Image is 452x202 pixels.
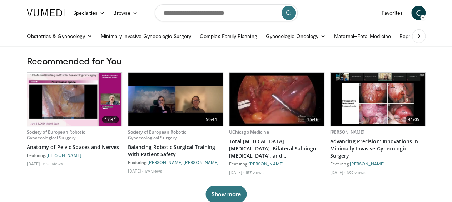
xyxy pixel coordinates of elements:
[377,6,407,20] a: Favorites
[128,168,143,174] li: [DATE]
[148,160,183,165] a: [PERSON_NAME]
[27,73,122,126] a: 17:34
[245,169,264,175] li: 157 views
[229,129,269,135] a: UChicago Medicine
[249,161,284,166] a: [PERSON_NAME]
[27,161,42,167] li: [DATE]
[144,168,162,174] li: 179 views
[109,6,142,20] a: Browse
[128,73,223,126] a: 59:41
[43,161,63,167] li: 255 views
[330,129,365,135] a: [PERSON_NAME]
[27,73,122,126] img: e1e531fd-73df-4650-97c0-6ff8278dbc13.620x360_q85_upscale.jpg
[128,144,223,158] a: Balancing Robotic Surgical Training With Patient Safety
[27,129,85,141] a: Society of European Robotic Gynaecological Surgery
[331,73,425,126] img: cba54de4-f190-4931-83b0-75adf3b19971.620x360_q85_upscale.jpg
[229,169,244,175] li: [DATE]
[27,55,426,67] h3: Recommended for You
[229,73,324,126] img: 73c89b7f-3e59-4031-9960-b4dc141d2a10.620x360_q85_upscale.jpg
[184,160,219,165] a: [PERSON_NAME]
[229,73,324,126] a: 15:46
[155,4,298,21] input: Search topics, interventions
[229,138,324,159] a: Total [MEDICAL_DATA] [MEDICAL_DATA], Bilateral Salpingo-[MEDICAL_DATA], and [MEDICAL_DATA] [MEDIC...
[346,169,366,175] li: 399 views
[262,29,330,43] a: Gynecologic Oncology
[330,169,346,175] li: [DATE]
[128,73,223,126] img: 0ea6d4c1-4c24-41be-9a55-97963dbc435c.620x360_q85_upscale.jpg
[331,73,425,126] a: 41:05
[128,159,223,165] div: Featuring: ,
[330,29,395,43] a: Maternal–Fetal Medicine
[350,161,385,166] a: [PERSON_NAME]
[128,129,186,141] a: Society of European Robotic Gynaecological Surgery
[330,138,426,159] a: Advancing Precision: Innovations in Minimally Invasive Gynecologic Surgery
[195,29,262,43] a: Complex Family Planning
[23,29,97,43] a: Obstetrics & Gynecology
[203,116,220,123] span: 59:41
[27,152,122,158] div: Featuring:
[330,161,426,167] div: Featuring:
[96,29,195,43] a: Minimally Invasive Gynecologic Surgery
[27,144,122,151] a: Anatomy of Pelvic Spaces and Nerves
[69,6,109,20] a: Specialties
[102,116,119,123] span: 17:34
[304,116,321,123] span: 15:46
[46,153,81,158] a: [PERSON_NAME]
[27,9,65,16] img: VuMedi Logo
[229,161,324,167] div: Featuring:
[405,116,422,123] span: 41:05
[411,6,426,20] a: C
